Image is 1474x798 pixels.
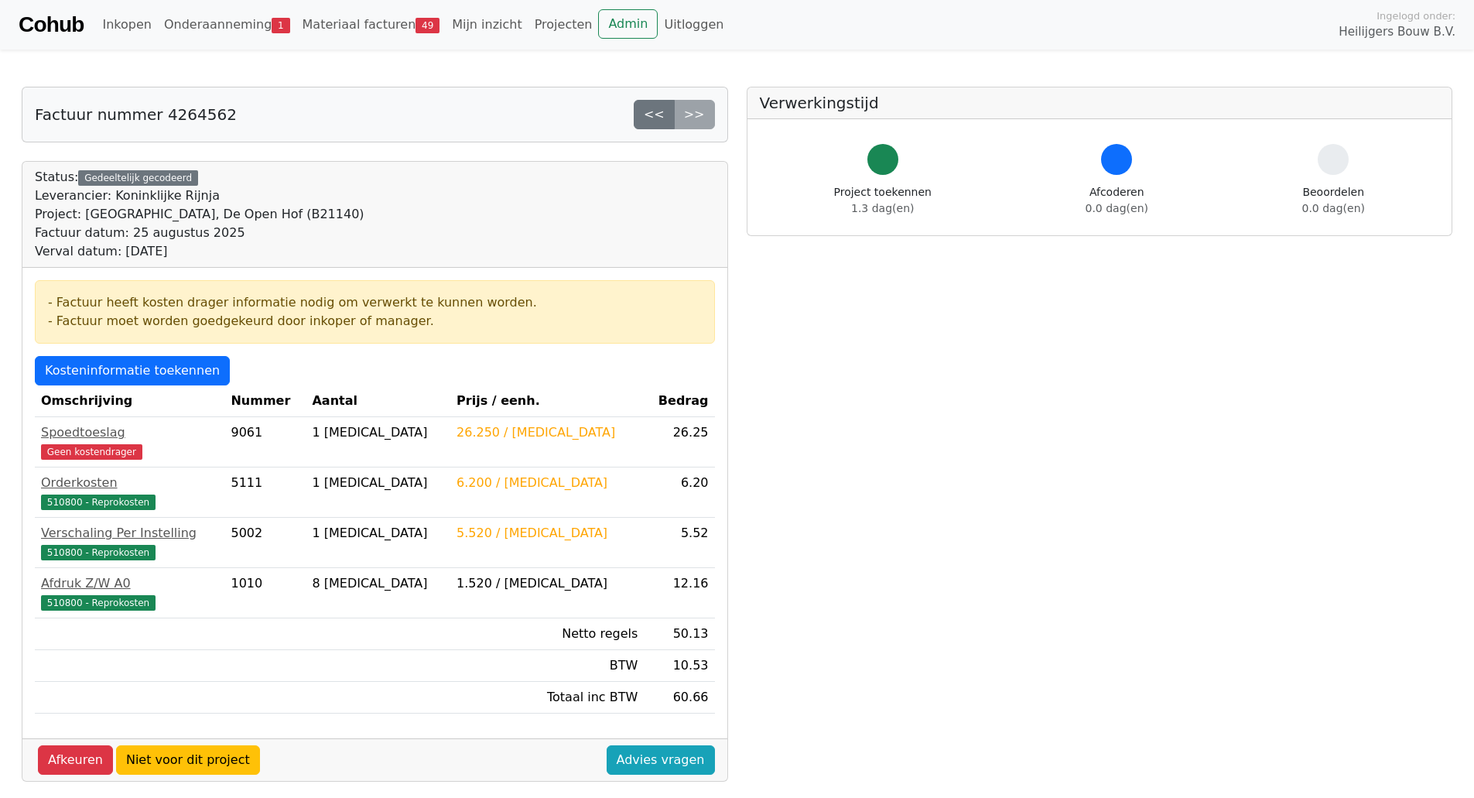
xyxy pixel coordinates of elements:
td: Totaal inc BTW [450,682,644,714]
span: 1.3 dag(en) [851,202,914,214]
h5: Factuur nummer 4264562 [35,105,237,124]
span: Ingelogd onder: [1377,9,1455,23]
div: 8 [MEDICAL_DATA] [312,574,444,593]
div: Status: [35,168,364,261]
a: Verschaling Per Instelling510800 - Reprokosten [41,524,218,561]
div: Afcoderen [1086,184,1148,217]
span: 510800 - Reprokosten [41,545,156,560]
a: Afkeuren [38,745,113,775]
div: Spoedtoeslag [41,423,218,442]
a: SpoedtoeslagGeen kostendrager [41,423,218,461]
span: 0.0 dag(en) [1302,202,1365,214]
th: Nummer [224,385,306,417]
a: Admin [598,9,658,39]
div: 6.200 / [MEDICAL_DATA] [457,474,638,492]
a: Afdruk Z/W A0510800 - Reprokosten [41,574,218,611]
div: - Factuur heeft kosten drager informatie nodig om verwerkt te kunnen worden. [48,293,702,312]
th: Aantal [306,385,450,417]
a: Onderaanneming1 [158,9,296,40]
div: 1 [MEDICAL_DATA] [312,423,444,442]
a: Orderkosten510800 - Reprokosten [41,474,218,511]
a: Niet voor dit project [116,745,260,775]
div: Factuur datum: 25 augustus 2025 [35,224,364,242]
td: 60.66 [644,682,714,714]
a: Projecten [528,9,599,40]
a: Uitloggen [658,9,730,40]
td: 5002 [224,518,306,568]
td: 1010 [224,568,306,618]
td: 26.25 [644,417,714,467]
a: << [634,100,675,129]
div: Orderkosten [41,474,218,492]
span: Geen kostendrager [41,444,142,460]
div: Project: [GEOGRAPHIC_DATA], De Open Hof (B21140) [35,205,364,224]
th: Prijs / eenh. [450,385,644,417]
div: 5.520 / [MEDICAL_DATA] [457,524,638,543]
span: 510800 - Reprokosten [41,495,156,510]
div: Verschaling Per Instelling [41,524,218,543]
div: 26.250 / [MEDICAL_DATA] [457,423,638,442]
a: Cohub [19,6,84,43]
h5: Verwerkingstijd [760,94,1440,112]
span: 510800 - Reprokosten [41,595,156,611]
td: 6.20 [644,467,714,518]
span: 0.0 dag(en) [1086,202,1148,214]
td: 50.13 [644,618,714,650]
div: Beoordelen [1302,184,1365,217]
div: Gedeeltelijk gecodeerd [78,170,198,186]
a: Materiaal facturen49 [296,9,446,40]
td: 10.53 [644,650,714,682]
div: Leverancier: Koninklijke Rijnja [35,187,364,205]
td: 9061 [224,417,306,467]
td: Netto regels [450,618,644,650]
div: Verval datum: [DATE] [35,242,364,261]
td: 12.16 [644,568,714,618]
td: 5111 [224,467,306,518]
div: 1 [MEDICAL_DATA] [312,524,444,543]
span: 49 [416,18,439,33]
a: Mijn inzicht [446,9,528,40]
span: Heilijgers Bouw B.V. [1339,23,1455,41]
div: Project toekennen [834,184,932,217]
th: Bedrag [644,385,714,417]
td: 5.52 [644,518,714,568]
div: 1.520 / [MEDICAL_DATA] [457,574,638,593]
a: Inkopen [96,9,157,40]
div: - Factuur moet worden goedgekeurd door inkoper of manager. [48,312,702,331]
div: 1 [MEDICAL_DATA] [312,474,444,492]
td: BTW [450,650,644,682]
th: Omschrijving [35,385,224,417]
div: Afdruk Z/W A0 [41,574,218,593]
a: Advies vragen [607,745,715,775]
a: Kosteninformatie toekennen [35,356,230,385]
span: 1 [272,18,289,33]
